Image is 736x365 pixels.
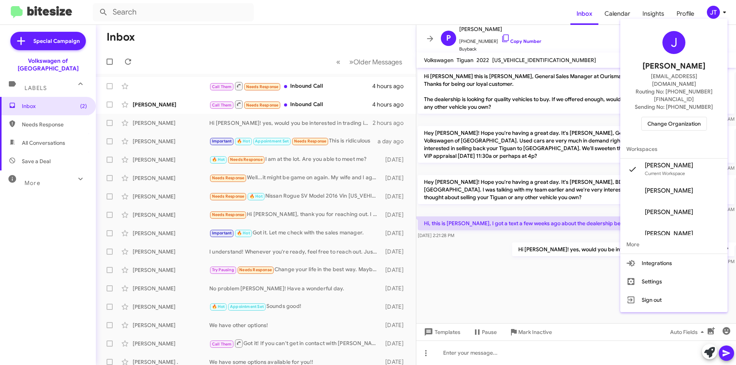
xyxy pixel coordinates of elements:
[647,117,701,130] span: Change Organization
[629,88,718,103] span: Routing No: [PHONE_NUMBER][FINANCIAL_ID]
[620,272,728,291] button: Settings
[620,140,728,158] span: Workspaces
[645,162,693,169] span: [PERSON_NAME]
[641,117,707,131] button: Change Organization
[629,72,718,88] span: [EMAIL_ADDRESS][DOMAIN_NAME]
[642,60,705,72] span: [PERSON_NAME]
[620,291,728,309] button: Sign out
[635,103,713,111] span: Sending No: [PHONE_NUMBER]
[662,31,685,54] div: J
[645,230,693,237] span: [PERSON_NAME]
[620,235,728,254] span: More
[620,254,728,272] button: Integrations
[645,170,685,176] span: Current Workspace
[645,187,693,195] span: [PERSON_NAME]
[645,208,693,216] span: [PERSON_NAME]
